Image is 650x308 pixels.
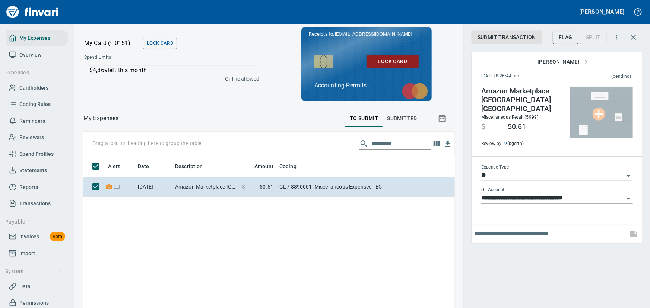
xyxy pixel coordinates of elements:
[625,225,643,243] span: This records your note into the expense
[19,282,31,291] span: Data
[19,116,45,126] span: Reminders
[50,232,65,241] span: Beta
[6,228,68,245] a: InvoicesBeta
[481,165,509,170] label: Expense Type
[503,141,507,146] a: 9
[19,298,49,308] span: Permissions
[580,8,624,16] h5: [PERSON_NAME]
[6,46,68,63] a: Overview
[113,184,121,189] span: Online transaction
[78,75,260,83] p: Online allowed
[84,54,184,61] span: Spend Limits
[2,66,64,80] button: Expenses
[6,146,68,163] a: Spend Profiles
[105,184,113,189] span: Receipt Required
[481,73,565,80] span: [DATE] 8:26:44 am
[481,115,539,120] span: Miscellaneous Retail (5999)
[84,39,140,48] p: My Card (···0151)
[242,183,245,190] span: $
[143,38,177,49] button: Lock Card
[19,100,51,109] span: Coding Rules
[372,57,413,66] span: Lock Card
[623,171,634,181] button: Open
[314,81,419,90] p: Accounting-Permits
[6,179,68,196] a: Reports
[19,199,51,208] span: Transactions
[431,138,442,149] button: Choose columns to display
[19,133,44,142] span: Reviewers
[309,31,424,38] p: Receipts to:
[508,122,526,131] span: 50.61
[89,66,258,75] p: $4,869 left this month
[442,138,453,150] button: Download table
[334,31,412,38] span: [EMAIL_ADDRESS][DOMAIN_NAME]
[5,68,61,77] span: Expenses
[481,188,505,192] label: GL Account
[276,177,463,197] td: GL / 8890001: Miscellaneous Expenses - EC
[574,90,630,135] img: Select file
[19,50,41,60] span: Overview
[147,39,173,48] span: Lock Card
[565,73,631,80] span: This charge has not been settled by the merchant yet. This usually takes a couple of days but in ...
[175,162,203,171] span: Description
[6,195,68,212] a: Transactions
[172,177,239,197] td: Amazon Marketplace [GEOGRAPHIC_DATA] [GEOGRAPHIC_DATA]
[6,245,68,262] a: Import
[6,129,68,146] a: Reviewers
[472,31,542,44] button: Submit Transaction
[108,162,130,171] span: Alert
[398,79,432,103] img: mastercard.svg
[6,96,68,113] a: Coding Rules
[279,162,297,171] span: Coding
[19,33,50,43] span: My Expenses
[481,140,563,148] span: Review by: (bgerth)
[538,57,588,67] span: [PERSON_NAME]
[6,162,68,179] a: Statements
[83,114,119,123] nav: breadcrumb
[92,139,202,147] p: Drag a column heading here to group the table
[5,267,61,276] span: System
[387,114,417,123] span: Submitted
[260,183,273,190] span: 50.61
[478,33,536,42] span: Submit Transaction
[135,177,172,197] td: [DATE]
[19,183,38,192] span: Reports
[19,249,35,258] span: Import
[6,113,68,129] a: Reminders
[138,162,149,171] span: Date
[623,193,634,204] button: Open
[175,162,213,171] span: Description
[6,278,68,295] a: Data
[6,30,68,46] a: My Expenses
[279,162,306,171] span: Coding
[350,114,378,123] span: To Submit
[481,122,485,131] span: $
[5,217,61,227] span: Payable
[608,29,625,45] button: More
[2,264,64,278] button: System
[19,166,47,175] span: Statements
[481,87,563,113] h4: Amazon Marketplace [GEOGRAPHIC_DATA] [GEOGRAPHIC_DATA]
[19,150,54,159] span: Spend Profiles
[2,215,64,229] button: Payable
[19,232,39,241] span: Invoices
[578,6,626,17] button: [PERSON_NAME]
[625,28,643,46] button: Close transaction
[4,3,60,21] img: Finvari
[245,162,273,171] span: Amount
[108,162,120,171] span: Alert
[19,83,48,93] span: Cardholders
[367,55,419,68] button: Lock Card
[138,162,159,171] span: Date
[535,55,591,69] button: [PERSON_NAME]
[6,80,68,96] a: Cardholders
[254,162,273,171] span: Amount
[559,33,573,42] span: Flag
[580,33,607,40] div: Transaction still pending, cannot split yet. It usually takes 2-3 days for a merchant to settle a...
[553,31,578,44] button: Flag
[83,114,119,123] p: My Expenses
